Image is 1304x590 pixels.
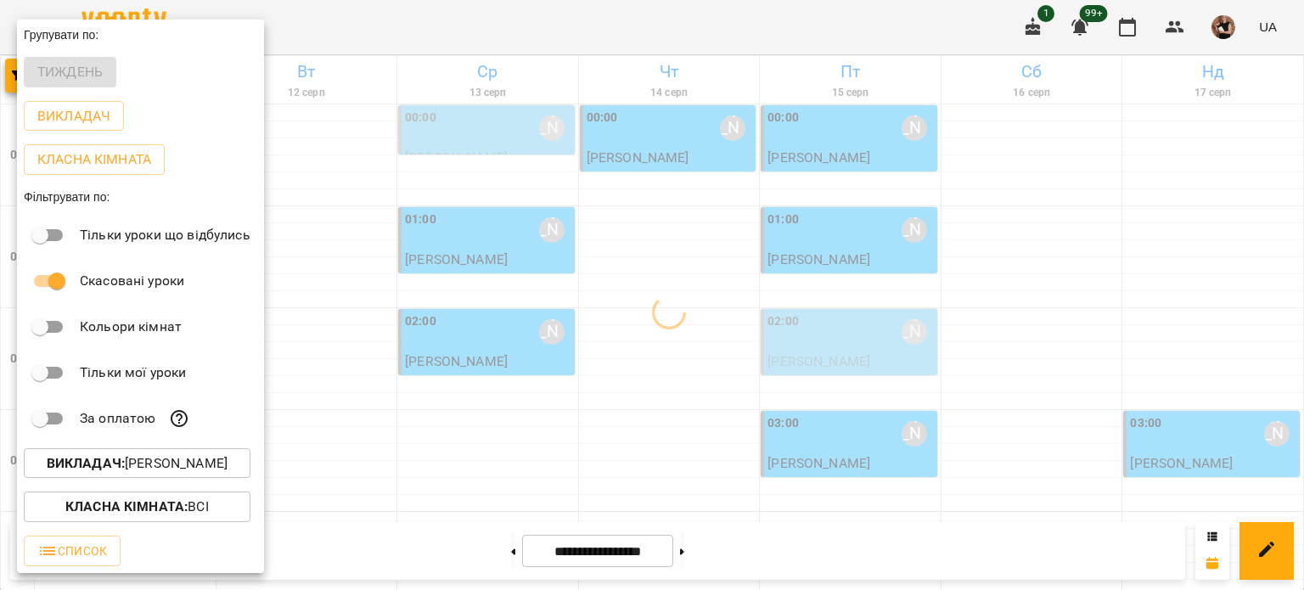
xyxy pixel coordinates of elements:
[65,497,209,517] p: Всі
[80,408,155,429] p: За оплатою
[80,225,250,245] p: Тільки уроки що відбулись
[37,106,110,126] p: Викладач
[37,149,151,170] p: Класна кімната
[24,492,250,522] button: Класна кімната:Всі
[24,144,165,175] button: Класна кімната
[80,362,186,383] p: Тільки мої уроки
[24,448,250,479] button: Викладач:[PERSON_NAME]
[80,271,184,291] p: Скасовані уроки
[37,541,107,561] span: Список
[47,453,228,474] p: [PERSON_NAME]
[24,101,124,132] button: Викладач
[47,455,125,471] b: Викладач :
[17,20,264,50] div: Групувати по:
[17,182,264,212] div: Фільтрувати по:
[80,317,182,337] p: Кольори кімнат
[65,498,188,514] b: Класна кімната :
[24,536,121,566] button: Список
